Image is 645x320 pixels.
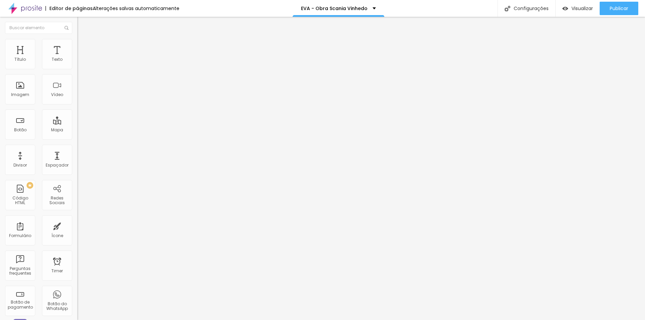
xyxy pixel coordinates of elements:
div: Formulário [9,233,31,238]
div: Título [14,57,26,62]
div: Texto [52,57,62,62]
div: Redes Sociais [44,196,70,205]
img: view-1.svg [562,6,568,11]
div: Espaçador [46,163,69,168]
button: Publicar [600,2,638,15]
div: Botão [14,128,27,132]
div: Perguntas frequentes [7,266,33,276]
div: Imagem [11,92,29,97]
button: Visualizar [556,2,600,15]
div: Botão de pagamento [7,300,33,310]
iframe: Editor [77,17,645,320]
span: Visualizar [571,6,593,11]
span: Publicar [610,6,628,11]
div: Editor de páginas [45,6,93,11]
div: Ícone [51,233,63,238]
div: Vídeo [51,92,63,97]
div: Mapa [51,128,63,132]
div: Timer [51,269,63,273]
input: Buscar elemento [5,22,72,34]
div: Código HTML [7,196,33,205]
div: Botão do WhatsApp [44,302,70,311]
img: Icone [505,6,510,11]
img: Icone [64,26,69,30]
div: Alterações salvas automaticamente [93,6,179,11]
div: Divisor [13,163,27,168]
p: EVA - Obra Scania Vinhedo [301,6,368,11]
